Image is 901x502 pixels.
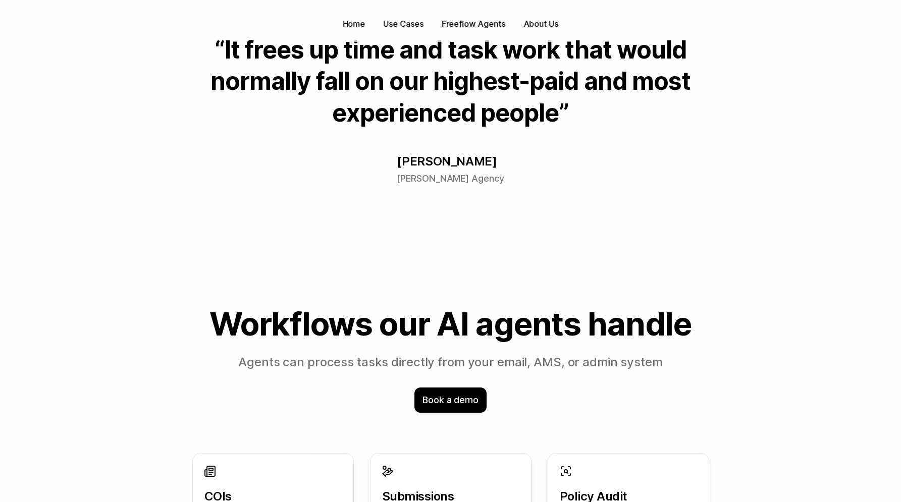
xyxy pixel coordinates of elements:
p: Freeflow Agents [442,18,505,30]
p: Home [343,18,365,30]
button: Use Cases [379,16,429,32]
p: Book a demo [422,394,479,407]
p: [PERSON_NAME] Agency [397,172,504,185]
p: “It frees up time and task work that would normally fall on our highest-paid and most experienced... [192,34,709,129]
h2: Workflows our AI agents handle [160,306,741,342]
p: [PERSON_NAME] [397,153,497,170]
p: About Us [523,18,558,30]
a: About Us [518,16,563,32]
p: Use Cases [384,18,423,30]
p: Agents can process tasks directly from your email, AMS, or admin system [160,354,741,371]
a: Freeflow Agents [437,16,510,32]
div: Book a demo [414,387,487,413]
